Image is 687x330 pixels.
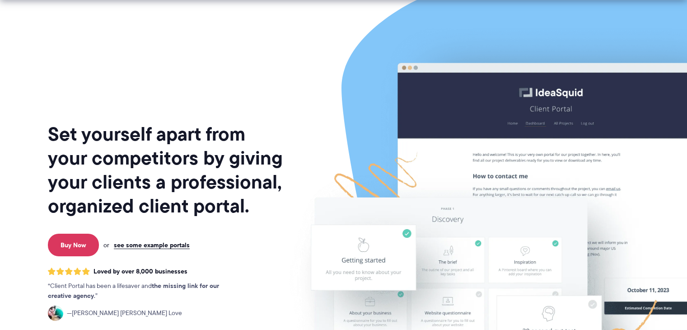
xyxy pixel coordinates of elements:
span: or [103,241,109,249]
a: Buy Now [48,234,99,256]
a: see some example portals [114,241,190,249]
span: Loved by over 8,000 businesses [93,268,187,275]
strong: the missing link for our creative agency [48,281,219,301]
h1: Set yourself apart from your competitors by giving your clients a professional, organized client ... [48,122,285,218]
span: [PERSON_NAME] [PERSON_NAME] Love [67,308,182,318]
p: Client Portal has been a lifesaver and . [48,281,238,301]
